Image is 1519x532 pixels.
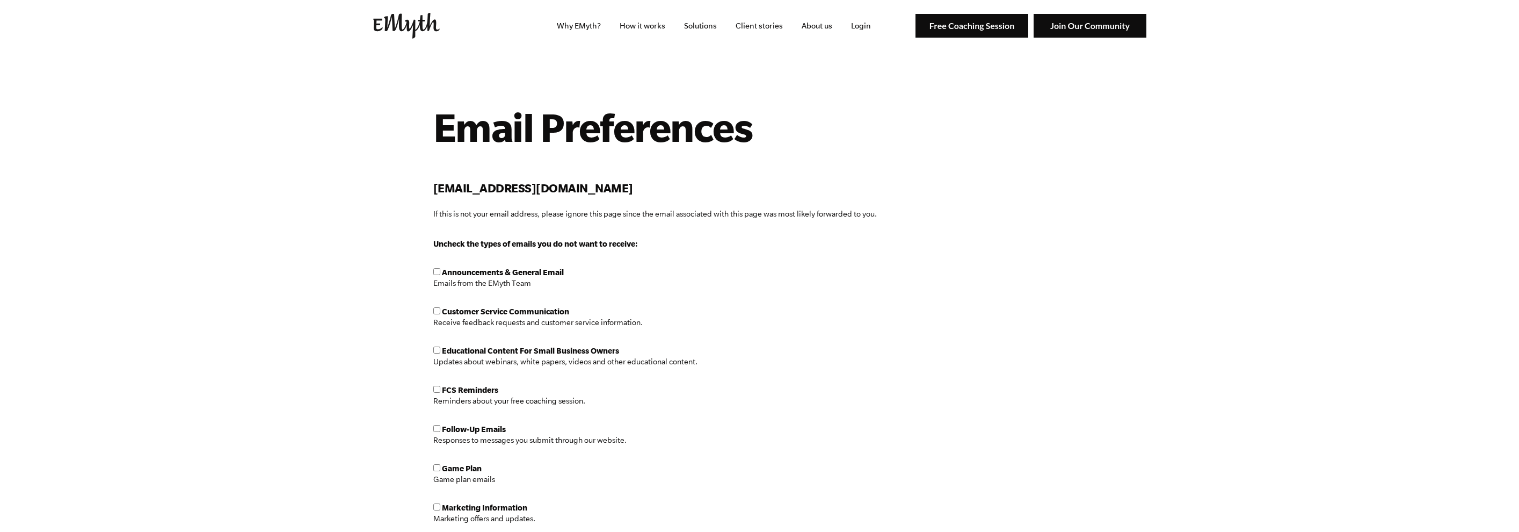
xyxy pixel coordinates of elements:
span: Customer Service Communication [442,307,569,316]
img: EMyth [373,13,440,39]
img: Free Coaching Session [915,14,1028,38]
p: If this is not your email address, please ignore this page since the email associated with this p... [433,207,877,220]
span: Follow-Up Emails [442,425,506,434]
p: Receive feedback requests and customer service information. [433,316,884,329]
p: Uncheck the types of emails you do not want to receive: [433,238,884,250]
span: Educational Content For Small Business Owners [442,346,619,355]
h2: [EMAIL_ADDRESS][DOMAIN_NAME] [433,179,877,197]
span: Game Plan [442,464,482,473]
p: Reminders about your free coaching session. [433,394,884,407]
p: Game plan emails [433,473,884,486]
span: Marketing Information [442,503,527,512]
h1: Email Preferences [433,103,877,150]
span: FCS Reminders [442,385,498,394]
p: Updates about webinars, white papers, videos and other educational content. [433,355,884,368]
img: Join Our Community [1034,14,1146,38]
p: Marketing offers and updates. [433,512,884,525]
p: Emails from the EMyth Team [433,277,884,290]
p: Responses to messages you submit through our website. [433,434,884,447]
span: Announcements & General Email [442,268,564,277]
